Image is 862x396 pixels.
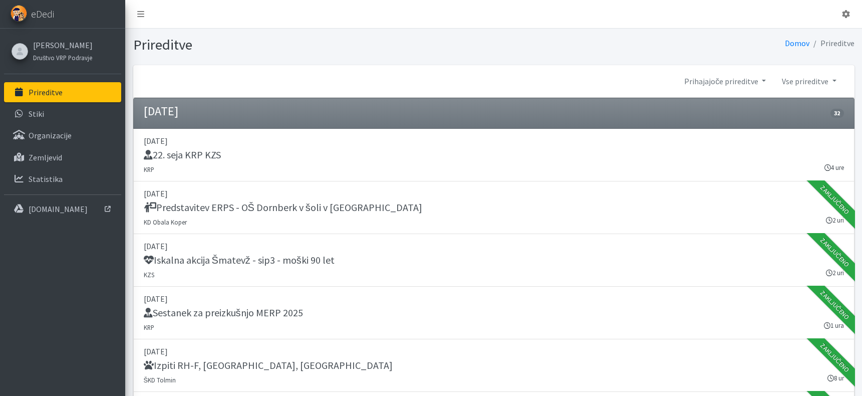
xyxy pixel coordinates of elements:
span: eDedi [31,7,54,22]
a: Stiki [4,104,121,124]
small: KRP [144,165,154,173]
p: Stiki [29,109,44,119]
a: Društvo VRP Podravje [33,51,93,63]
h5: 22. seja KRP KZS [144,149,221,161]
a: [DATE] Iskalna akcija Šmatevž - sip3 - moški 90 let KZS 2 uri Zaključeno [133,234,854,287]
a: Zemljevid [4,147,121,167]
p: Statistika [29,174,63,184]
a: Prireditve [4,82,121,102]
p: Prireditve [29,87,63,97]
small: KRP [144,323,154,331]
p: [DATE] [144,345,844,357]
h5: Sestanek za preizkušnjo MERP 2025 [144,307,303,319]
a: [DATE] Sestanek za preizkušnjo MERP 2025 KRP 1 ura Zaključeno [133,287,854,339]
p: [DATE] [144,187,844,200]
h5: Predstavitev ERPS - OŠ Dornberk v šoli v [GEOGRAPHIC_DATA] [144,202,422,214]
span: 32 [830,109,843,118]
small: 4 ure [824,163,844,172]
a: Vse prireditve [774,71,844,91]
p: [DATE] [144,135,844,147]
small: Društvo VRP Podravje [33,54,92,62]
a: Statistika [4,169,121,189]
li: Prireditve [809,36,854,51]
p: [DATE] [144,240,844,252]
h5: Izpiti RH-F, [GEOGRAPHIC_DATA], [GEOGRAPHIC_DATA] [144,359,393,371]
a: Organizacije [4,125,121,145]
p: [DATE] [144,293,844,305]
small: KD Obala Koper [144,218,187,226]
a: [DATE] Izpiti RH-F, [GEOGRAPHIC_DATA], [GEOGRAPHIC_DATA] ŠKD Tolmin 8 ur Zaključeno [133,339,854,392]
img: eDedi [11,5,27,22]
a: Prihajajoče prireditve [676,71,774,91]
small: ŠKD Tolmin [144,376,176,384]
p: [DOMAIN_NAME] [29,204,88,214]
small: KZS [144,271,154,279]
h4: [DATE] [144,104,178,119]
a: [DATE] 22. seja KRP KZS KRP 4 ure [133,129,854,181]
h1: Prireditve [133,36,490,54]
p: Organizacije [29,130,72,140]
a: [DATE] Predstavitev ERPS - OŠ Dornberk v šoli v [GEOGRAPHIC_DATA] KD Obala Koper 2 uri Zaključeno [133,181,854,234]
a: [PERSON_NAME] [33,39,93,51]
p: Zemljevid [29,152,62,162]
h5: Iskalna akcija Šmatevž - sip3 - moški 90 let [144,254,335,266]
a: Domov [785,38,809,48]
a: [DOMAIN_NAME] [4,199,121,219]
